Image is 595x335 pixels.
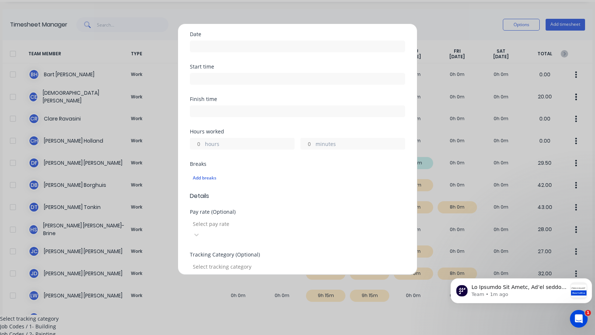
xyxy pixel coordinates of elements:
label: hours [205,140,294,149]
div: Pay rate (Optional) [190,209,405,214]
div: Add breaks [193,173,402,183]
span: Details [190,192,405,200]
span: 1 [585,310,591,316]
div: Tracking Category (Optional) [190,252,405,257]
label: minutes [316,140,405,149]
iframe: Intercom live chat [570,310,588,328]
input: 0 [301,138,314,149]
div: Finish time [190,97,405,102]
div: Hours worked [190,129,405,134]
div: Date [190,32,405,37]
p: Message from Team, sent 1m ago [24,28,120,34]
div: Breaks [190,161,405,167]
div: Start time [190,64,405,69]
input: 0 [190,138,203,149]
iframe: Intercom notifications message [448,264,595,315]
